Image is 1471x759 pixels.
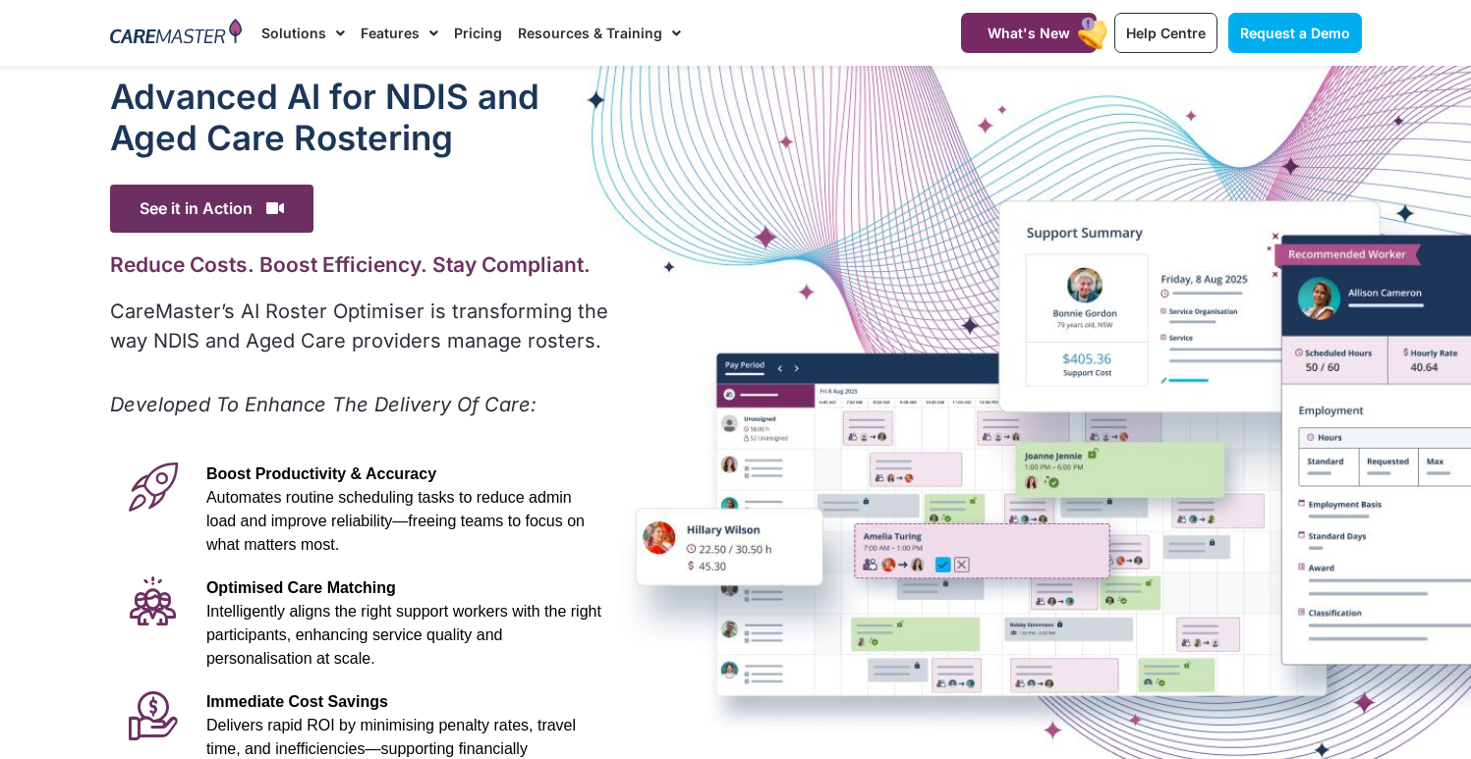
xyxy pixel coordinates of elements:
img: CareMaster Logo [110,19,243,48]
a: What's New [961,13,1097,53]
h2: Reduce Costs. Boost Efficiency. Stay Compliant. [110,252,612,277]
span: Optimised Care Matching [206,579,396,596]
span: Boost Productivity & Accuracy [206,465,436,482]
span: What's New [988,25,1070,41]
span: See it in Action [110,185,313,233]
h1: Advanced Al for NDIS and Aged Care Rostering [110,76,612,158]
span: Request a Demo [1240,25,1350,41]
span: Help Centre [1126,25,1206,41]
span: Automates routine scheduling tasks to reduce admin load and improve reliability—freeing teams to ... [206,489,585,553]
a: Request a Demo [1228,13,1362,53]
span: Intelligently aligns the right support workers with the right participants, enhancing service qua... [206,603,601,667]
a: Help Centre [1114,13,1217,53]
p: CareMaster’s AI Roster Optimiser is transforming the way NDIS and Aged Care providers manage rost... [110,297,612,355]
span: Immediate Cost Savings [206,693,388,710]
em: Developed To Enhance The Delivery Of Care: [110,393,537,416]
